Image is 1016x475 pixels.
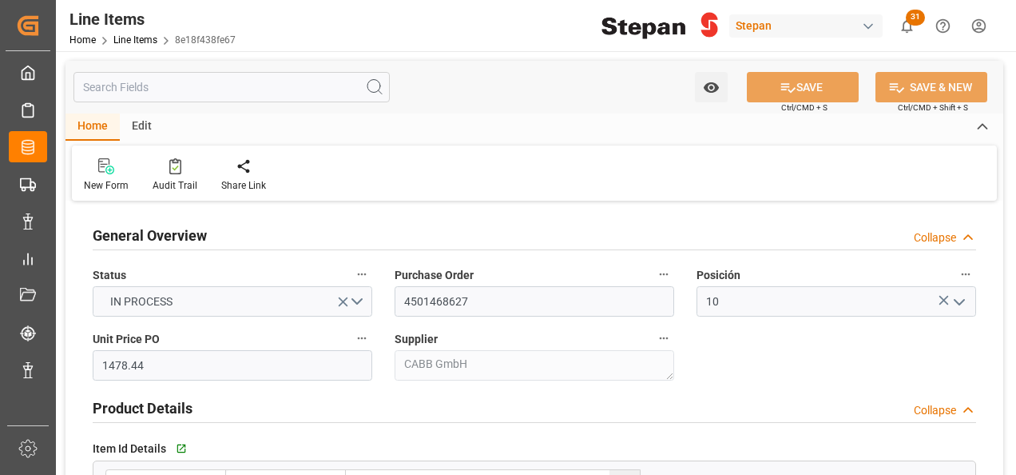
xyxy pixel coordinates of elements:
[395,350,674,381] textarea: CABB GmbH
[69,7,236,31] div: Line Items
[889,8,925,44] button: show 31 new notifications
[925,8,961,44] button: Help Center
[729,14,883,38] div: Stepan
[395,331,438,348] span: Supplier
[653,264,674,285] button: Purchase Order
[93,397,192,419] h2: Product Details
[729,10,889,41] button: Stepan
[697,286,976,317] input: Type to search/select
[955,264,976,285] button: Posición
[914,230,956,246] div: Collapse
[93,441,166,457] span: Item Id Details
[93,331,160,348] span: Unit Price PO
[914,402,956,419] div: Collapse
[93,286,372,317] button: open menu
[221,178,266,193] div: Share Link
[102,293,181,310] span: IN PROCESS
[898,102,968,114] span: Ctrl/CMD + Shift + S
[153,178,197,193] div: Audit Trail
[601,12,718,40] img: Stepan_Company_logo.svg.png_1713531530.png
[351,264,372,285] button: Status
[113,34,157,46] a: Line Items
[947,289,970,314] button: open menu
[747,72,859,102] button: SAVE
[351,328,372,349] button: Unit Price PO
[695,72,728,102] button: open menu
[906,10,925,26] span: 31
[395,267,474,284] span: Purchase Order
[73,72,390,102] input: Search Fields
[697,267,740,284] span: Posición
[875,72,987,102] button: SAVE & NEW
[653,328,674,349] button: Supplier
[93,267,126,284] span: Status
[84,178,129,193] div: New Form
[120,114,164,141] div: Edit
[781,102,827,114] span: Ctrl/CMD + S
[65,114,120,141] div: Home
[93,225,207,246] h2: General Overview
[69,34,96,46] a: Home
